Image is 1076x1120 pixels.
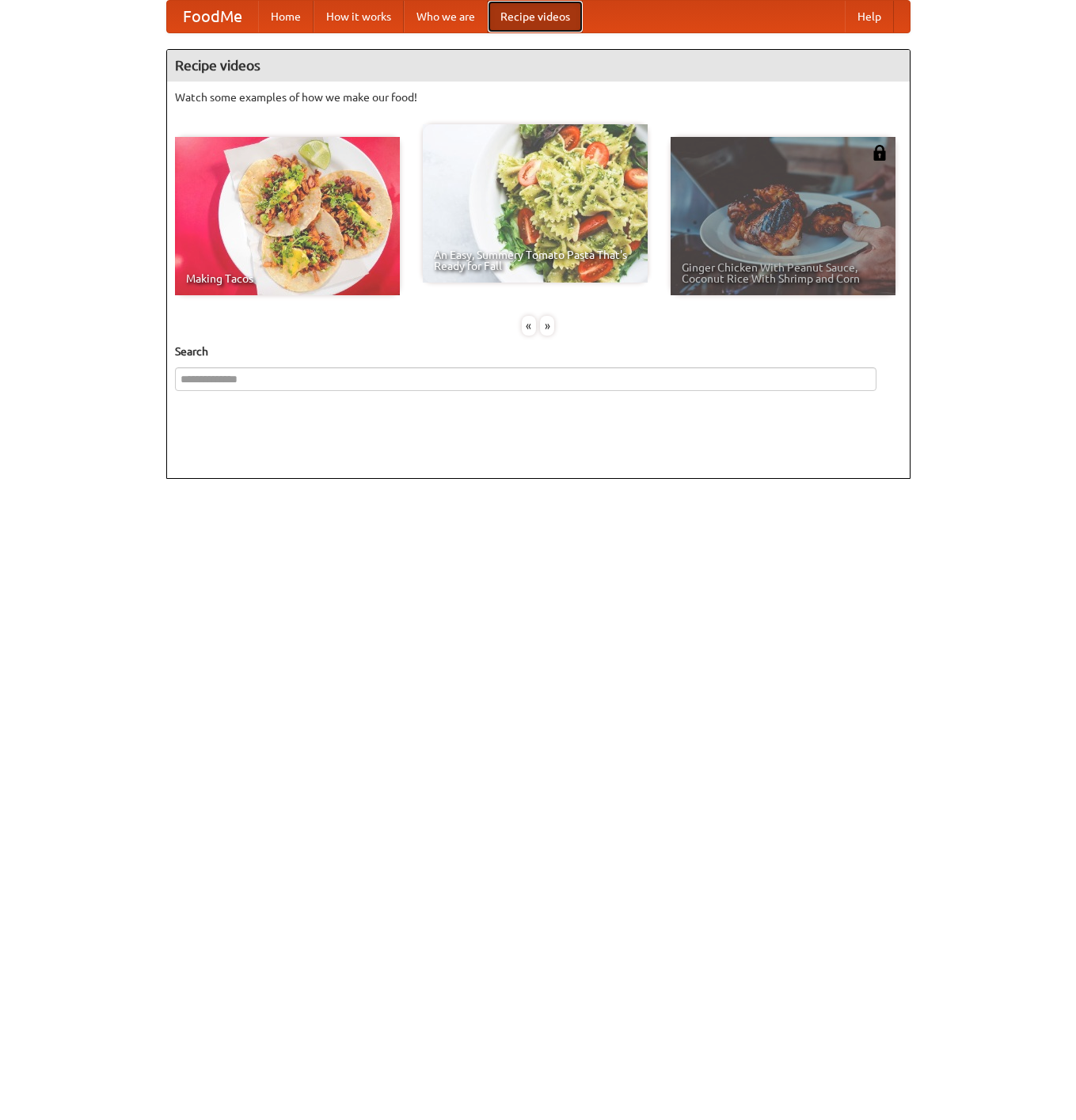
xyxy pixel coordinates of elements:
a: FoodMe [167,1,258,32]
a: Home [258,1,314,32]
a: How it works [314,1,404,32]
a: Making Tacos [175,137,400,295]
div: » [540,316,554,336]
span: An Easy, Summery Tomato Pasta That's Ready for Fall [434,249,637,271]
a: Who we are [404,1,488,32]
img: 483408.png [872,145,888,161]
a: An Easy, Summery Tomato Pasta That's Ready for Fall [423,124,648,283]
a: Help [845,1,894,32]
h4: Recipe videos [167,50,910,82]
div: « [522,316,536,336]
a: Recipe videos [488,1,583,32]
h5: Search [175,344,902,359]
span: Making Tacos [186,273,389,284]
p: Watch some examples of how we make our food! [175,89,902,105]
